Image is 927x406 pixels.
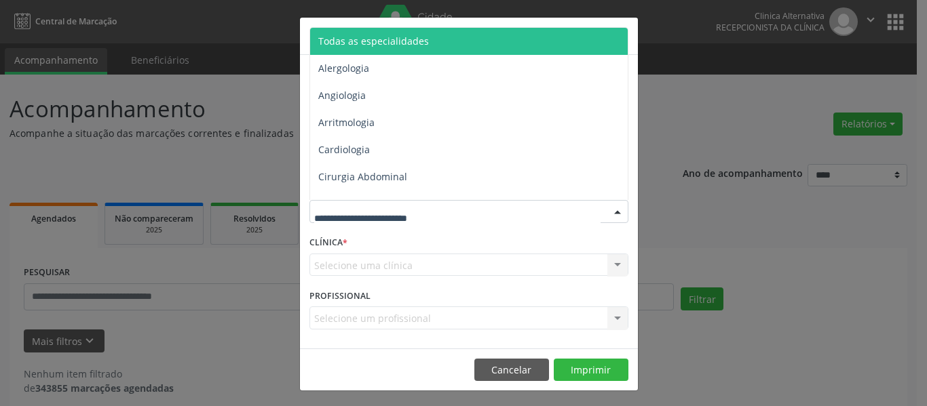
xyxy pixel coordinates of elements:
span: Cardiologia [318,143,370,156]
span: Cirurgia Bariatrica [318,197,402,210]
h5: Relatório de agendamentos [309,27,465,45]
span: Arritmologia [318,116,375,129]
span: Cirurgia Abdominal [318,170,407,183]
span: Todas as especialidades [318,35,429,47]
button: Imprimir [554,359,628,382]
button: Close [611,18,638,51]
span: Alergologia [318,62,369,75]
span: Angiologia [318,89,366,102]
label: CLÍNICA [309,232,347,253]
label: PROFISSIONAL [309,285,371,306]
button: Cancelar [474,359,549,382]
